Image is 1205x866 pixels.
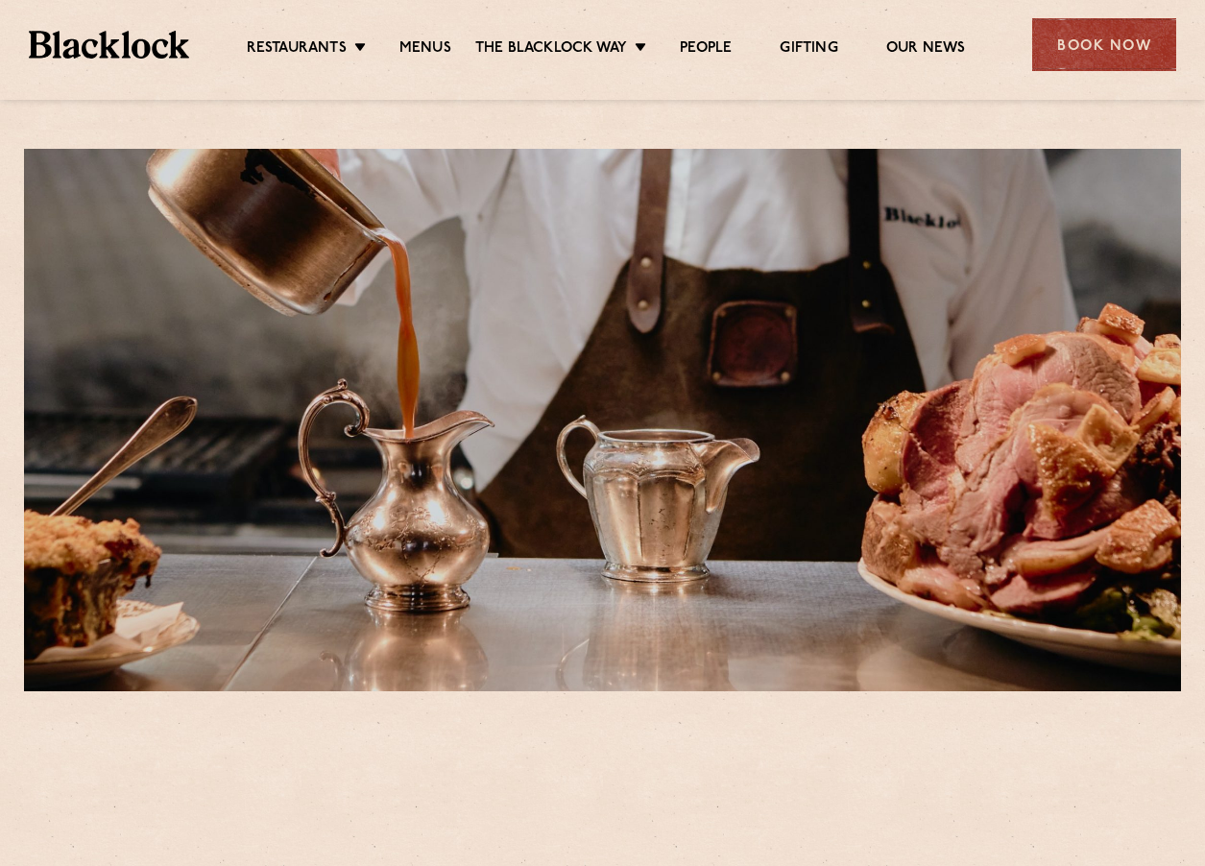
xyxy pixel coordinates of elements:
[886,39,966,60] a: Our News
[1032,18,1176,71] div: Book Now
[247,39,347,60] a: Restaurants
[475,39,627,60] a: The Blacklock Way
[399,39,451,60] a: Menus
[780,39,837,60] a: Gifting
[680,39,732,60] a: People
[29,31,189,58] img: BL_Textured_Logo-footer-cropped.svg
